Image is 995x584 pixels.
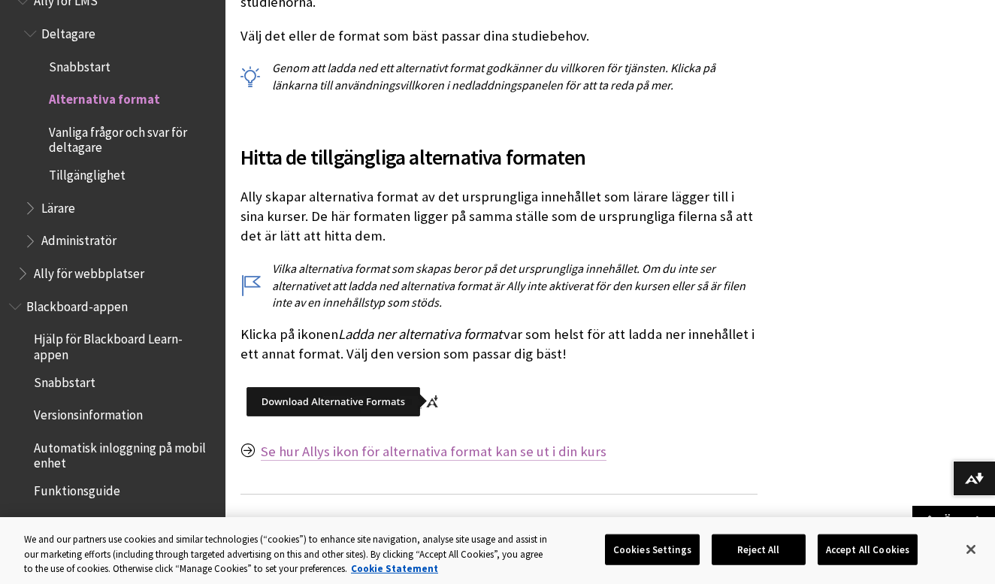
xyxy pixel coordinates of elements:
[240,26,758,46] p: Välj det eller de format som bäst passar dina studiebehov.
[34,370,95,390] span: Snabbstart
[338,325,502,343] span: Ladda ner alternativa format
[49,54,110,74] span: Snabbstart
[49,162,126,183] span: Tillgänglighet
[41,21,95,41] span: Deltagare
[605,534,700,565] button: Cookies Settings
[49,120,215,155] span: Vanliga frågor och svar för deltagare
[24,532,547,576] div: We and our partners use cookies and similar technologies (“cookies”) to enhance site navigation, ...
[34,478,120,498] span: Funktionsguide
[351,562,438,575] a: More information about your privacy, opens in a new tab
[26,294,128,314] span: Blackboard-appen
[240,494,758,544] h2: Det alternativa formatet Översatt version
[954,533,987,566] button: Close
[240,123,758,173] h2: Hitta de tillgängliga alternativa formaten
[912,506,995,534] a: Överst
[712,534,806,565] button: Reject All
[41,195,75,216] span: Lärare
[34,511,116,531] span: Aktivitetsflöde
[240,59,758,93] p: Genom att ladda ned ett alternativt format godkänner du villkoren för tjänsten. Klicka på länkarn...
[41,228,116,249] span: Administratör
[49,87,160,107] span: Alternativa format
[240,187,758,247] p: Ally skapar alternativa format av det ursprungliga innehållet som lärare lägger till i sina kurse...
[240,325,758,364] p: Klicka på ikonen var som helst för att ladda ner innehållet i ett annat format. Välj den version ...
[34,261,144,281] span: Ally för webbplatser
[34,435,215,471] span: Automatisk inloggning på mobil enhet
[34,327,215,362] span: Hjälp för Blackboard Learn-appen
[240,260,758,310] p: Vilka alternativa format som skapas beror på det ursprungliga innehållet. Om du inte ser alternat...
[261,443,606,461] a: Se hur Allys ikon för alternativa format kan se ut i din kurs
[818,534,918,565] button: Accept All Cookies
[34,402,143,422] span: Versionsinformation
